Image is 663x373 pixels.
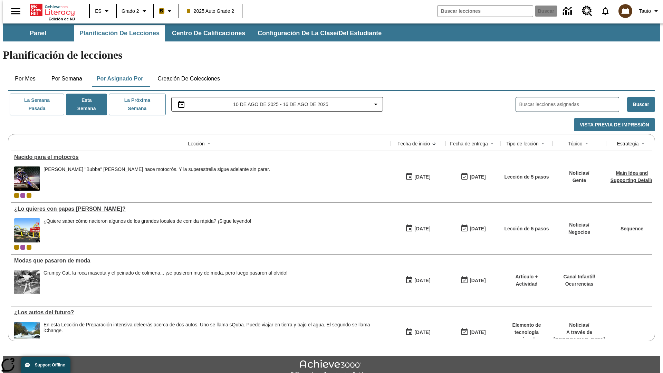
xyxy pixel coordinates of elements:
[470,224,486,233] div: [DATE]
[639,140,647,148] button: Sort
[21,357,70,373] button: Support Offline
[627,97,655,112] button: Buscar
[458,170,488,183] button: 08/10/25: Último día en que podrá accederse la lección
[554,329,605,343] p: A través de [GEOGRAPHIC_DATA]
[414,224,430,233] div: [DATE]
[44,166,270,172] p: [PERSON_NAME] "Bubba" [PERSON_NAME] hace motocrós. Y la superestrella sigue adelante sin parar.
[8,70,42,87] button: Por mes
[3,25,73,41] button: Panel
[44,270,288,294] div: Grumpy Cat, la roca mascota y el peinado de colmena... ¡se pusieron muy de moda, pero luego pasar...
[91,70,149,87] button: Por asignado por
[458,326,488,339] button: 08/01/26: Último día en que podrá accederse la lección
[458,274,488,287] button: 06/30/26: Último día en que podrá accederse la lección
[403,170,433,183] button: 08/04/25: Primer día en que estuvo disponible la lección
[564,280,595,288] p: Ocurrencias
[152,70,225,87] button: Creación de colecciones
[636,5,663,17] button: Perfil/Configuración
[403,326,433,339] button: 07/01/25: Primer día en que estuvo disponible la lección
[10,94,64,115] button: La semana pasada
[14,206,387,212] div: ¿Lo quieres con papas fritas?
[578,2,596,20] a: Centro de recursos, Se abrirá en una pestaña nueva.
[27,193,31,198] span: New 2025 class
[44,218,251,224] div: ¿Quiere saber cómo nacieron algunos de los grandes locales de comida rápida? ¡Sigue leyendo!
[20,245,25,250] div: OL 2025 Auto Grade 3
[20,193,25,198] span: OL 2025 Auto Grade 3
[14,309,387,316] div: ¿Los autos del futuro?
[122,8,139,15] span: Grado 2
[188,140,204,147] div: Lección
[564,273,595,280] p: Canal Infantil /
[160,7,163,15] span: B
[504,173,549,181] p: Lección de 5 pasos
[397,140,430,147] div: Fecha de inicio
[14,270,40,294] img: foto en blanco y negro de una chica haciendo girar unos hula-hulas en la década de 1950
[621,226,643,231] a: Sequence
[611,170,653,183] a: Main Idea and Supporting Details
[559,2,578,21] a: Centro de información
[470,276,486,285] div: [DATE]
[92,5,114,17] button: Lenguaje: ES, Selecciona un idioma
[470,328,486,337] div: [DATE]
[617,140,638,147] div: Estrategia
[414,276,430,285] div: [DATE]
[14,218,40,242] img: Uno de los primeros locales de McDonald's, con el icónico letrero rojo y los arcos amarillos.
[6,1,26,21] button: Abrir el menú lateral
[506,140,539,147] div: Tipo de lección
[14,245,19,250] div: Clase actual
[458,222,488,235] button: 07/03/26: Último día en que podrá accederse la lección
[470,173,486,181] div: [DATE]
[614,2,636,20] button: Escoja un nuevo avatar
[504,225,549,232] p: Lección de 5 pasos
[583,140,591,148] button: Sort
[95,8,102,15] span: ES
[14,258,387,264] a: Modas que pasaron de moda, Lecciones
[14,154,387,160] div: Nacido para el motocrós
[233,101,328,108] span: 10 de ago de 2025 - 16 de ago de 2025
[3,49,660,61] h1: Planificación de lecciones
[174,100,380,108] button: Seleccione el intervalo de fechas opción del menú
[569,177,589,184] p: Gente
[156,5,176,17] button: Boost El color de la clase es anaranjado claro. Cambiar el color de la clase.
[618,4,632,18] img: avatar image
[44,218,251,242] div: ¿Quiere saber cómo nacieron algunos de los grandes locales de comida rápida? ¡Sigue leyendo!
[568,140,582,147] div: Tópico
[519,99,619,109] input: Buscar lecciones asignadas
[44,322,387,334] div: En esta Lección de Preparación intensiva de
[252,25,387,41] button: Configuración de la clase/del estudiante
[14,166,40,191] img: El corredor de motocrós James Stewart vuela por los aires en su motocicleta de montaña
[44,166,270,191] div: James "Bubba" Stewart hace motocrós. Y la superestrella sigue adelante sin parar.
[14,322,40,346] img: Un automóvil de alta tecnología flotando en el agua.
[49,17,75,21] span: Edición de NJ
[596,2,614,20] a: Notificaciones
[430,140,438,148] button: Sort
[403,274,433,287] button: 07/19/25: Primer día en que estuvo disponible la lección
[14,193,19,198] div: Clase actual
[14,309,387,316] a: ¿Los autos del futuro? , Lecciones
[3,25,388,41] div: Subbarra de navegación
[44,322,387,346] span: En esta Lección de Preparación intensiva de leerás acerca de dos autos. Uno se llama sQuba. Puede...
[639,8,651,15] span: Tauto
[44,322,370,333] testabrev: leerás acerca de dos autos. Uno se llama sQuba. Puede viajar en tierra y bajo el agua. El segundo...
[166,25,251,41] button: Centro de calificaciones
[30,2,75,21] div: Portada
[539,140,547,148] button: Sort
[504,322,549,343] p: Elemento de tecnología mejorada
[504,273,549,288] p: Artículo + Actividad
[46,70,88,87] button: Por semana
[44,270,288,276] div: Grumpy Cat, la roca mascota y el peinado de colmena... ¡se pusieron muy de moda, pero luego pasar...
[119,5,151,17] button: Grado: Grado 2, Elige un grado
[372,100,380,108] svg: Collapse Date Range Filter
[14,154,387,160] a: Nacido para el motocrós, Lecciones
[30,3,75,17] a: Portada
[414,328,430,337] div: [DATE]
[74,25,165,41] button: Planificación de lecciones
[569,170,589,177] p: Noticias /
[27,245,31,250] div: New 2025 class
[438,6,533,17] input: Buscar campo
